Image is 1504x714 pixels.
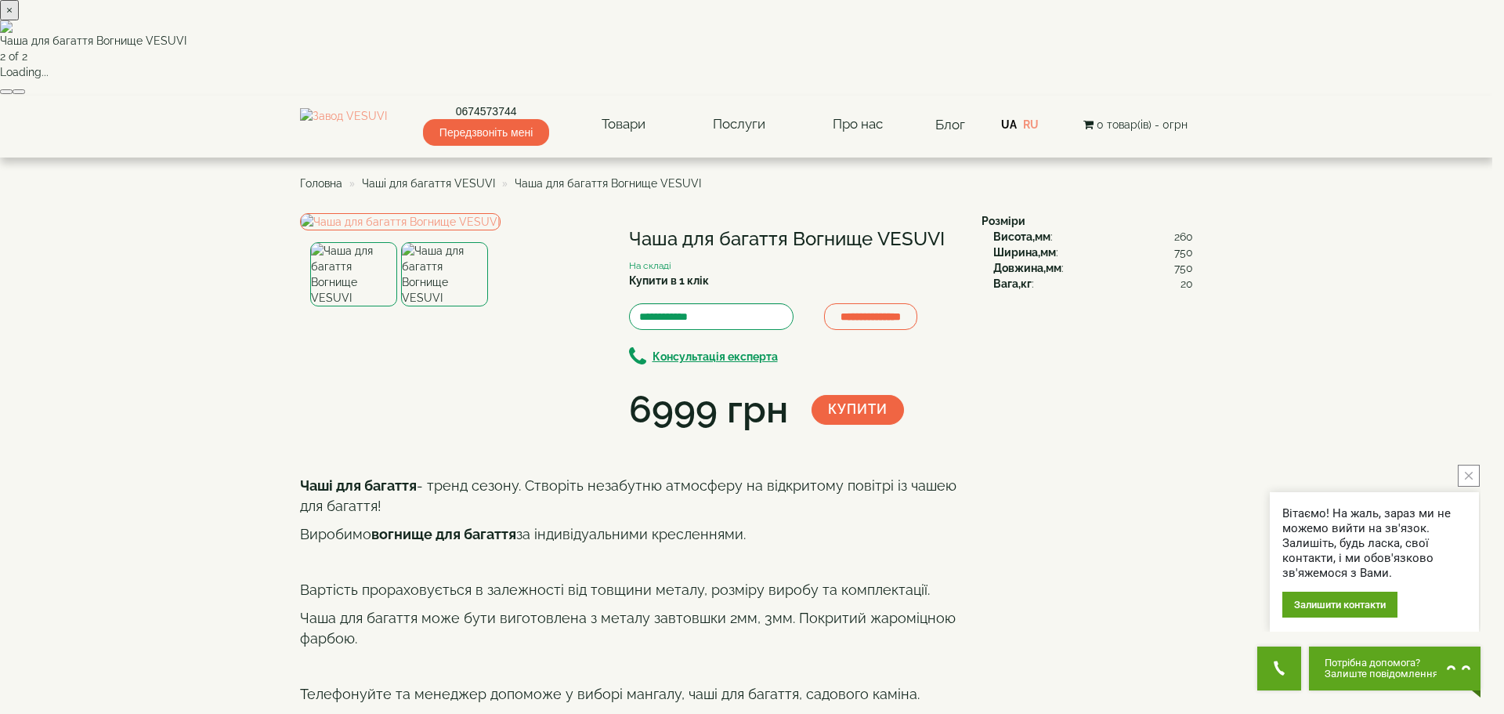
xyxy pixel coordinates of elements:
a: Чаші для багаття VESUVI [362,177,495,190]
b: Ширина,мм [993,246,1056,259]
button: Купити [812,395,904,425]
span: 0 товар(ів) - 0грн [1097,118,1188,131]
div: Вітаємо! На жаль, зараз ми не можемо вийти на зв'язок. Залишіть, будь ласка, свої контакти, і ми ... [1282,506,1466,581]
a: Головна [300,177,342,190]
span: 20 [1180,276,1193,292]
button: Get Call button [1257,647,1301,690]
img: Чаша для багаття Вогнище VESUVI [300,213,501,230]
img: Чаша для багаття Вогнище VESUVI [401,242,488,306]
a: 0674573744 [423,103,549,119]
b: Розміри [982,215,1025,227]
p: - тренд сезону. Створіть незабутню атмосферу на відкритому повітрі із чашею для багаття! [300,476,958,516]
p: Вартість прораховується в залежності від товщини металу, розміру виробу та комплектації. [300,580,958,600]
b: Чаші для багаття [300,477,417,494]
span: Чаша для багаття Вогнище VESUVI [515,177,701,190]
span: Потрібна допомога? [1325,658,1438,669]
img: Чаша для багаття Вогнище VESUVI [310,242,397,306]
span: Передзвоніть мені [423,119,549,146]
span: Залиште повідомлення [1325,669,1438,680]
label: Купити в 1 клік [629,273,709,288]
p: Телефонуйте та менеджер допоможе у виборі мангалу, чаші для багаття, садового каміна. [300,684,958,705]
small: На складі [629,260,671,271]
h1: Чаша для багаття Вогнище VESUVI [629,229,958,249]
span: 750 [1174,245,1193,260]
a: Блог [935,117,965,132]
div: : [993,245,1193,260]
a: Товари [586,107,661,143]
b: Довжина,мм [993,262,1061,274]
div: : [993,229,1193,245]
span: 750 [1174,260,1193,276]
button: Next (Right arrow key) [13,89,25,94]
div: : [993,276,1193,292]
a: Про нас [817,107,898,143]
a: RU [1023,118,1039,131]
div: 6999 грн [629,383,788,437]
img: Завод VESUVI [300,108,387,141]
b: Консультація експерта [653,350,778,363]
button: 0 товар(ів) - 0грн [1079,116,1192,133]
b: вогнище для багаття [371,526,516,542]
b: Вага,кг [993,277,1032,290]
a: Послуги [697,107,781,143]
a: UA [1001,118,1017,131]
button: Chat button [1309,647,1480,690]
p: Виробимо за індивідуальними кресленнями. [300,524,958,545]
div: Залишити контакти [1282,592,1397,618]
div: : [993,260,1193,276]
span: 260 [1174,229,1193,245]
b: Висота,мм [993,230,1050,243]
p: Чаша для багаття може бути виготовлена з металу завтовшки 2мм, 3мм. Покритий жароміцною фарбою. [300,608,958,648]
button: close button [1458,465,1480,487]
